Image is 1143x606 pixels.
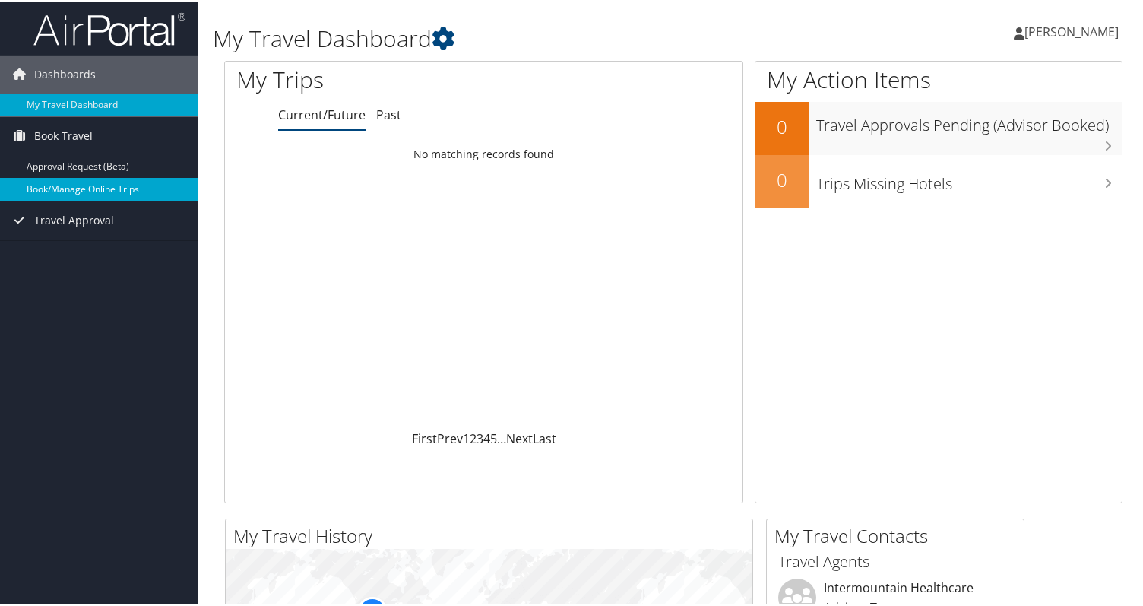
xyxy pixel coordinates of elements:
h1: My Travel Dashboard [213,21,827,53]
span: [PERSON_NAME] [1024,22,1119,39]
a: Current/Future [278,105,366,122]
h2: 0 [755,113,809,138]
a: 3 [477,429,483,446]
h3: Travel Approvals Pending (Advisor Booked) [816,106,1122,135]
h3: Trips Missing Hotels [816,164,1122,193]
span: Book Travel [34,116,93,154]
h1: My Trips [236,62,515,94]
h2: My Travel History [233,522,752,547]
a: First [412,429,437,446]
a: 0Travel Approvals Pending (Advisor Booked) [755,100,1122,154]
h2: 0 [755,166,809,192]
a: [PERSON_NAME] [1014,8,1134,53]
td: No matching records found [225,139,742,167]
h2: My Travel Contacts [774,522,1024,547]
a: Last [533,429,556,446]
a: Past [376,105,401,122]
a: 5 [490,429,497,446]
img: airportal-logo.png [33,10,185,46]
span: … [497,429,506,446]
a: 1 [463,429,470,446]
h1: My Action Items [755,62,1122,94]
span: Dashboards [34,54,96,92]
a: 0Trips Missing Hotels [755,154,1122,207]
a: Prev [437,429,463,446]
span: Travel Approval [34,200,114,238]
a: 2 [470,429,477,446]
h3: Travel Agents [778,550,1012,571]
a: 4 [483,429,490,446]
a: Next [506,429,533,446]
